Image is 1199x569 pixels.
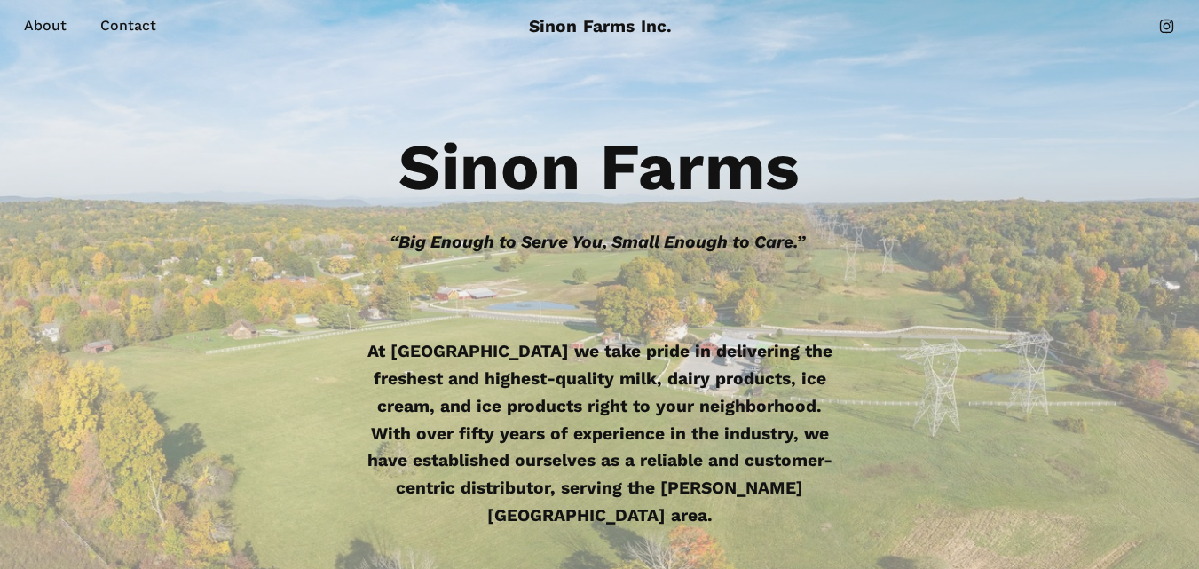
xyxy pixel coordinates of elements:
[1158,18,1175,35] a: instagram-unauth
[367,341,838,526] strong: At [GEOGRAPHIC_DATA] we take pride in delivering the freshest and highest-quality milk, dairy pro...
[390,232,805,252] em: “Big Enough to Serve You, Small Enough to Care.”
[398,129,801,205] strong: Sinon Farms
[100,13,156,39] a: Contact
[24,13,67,39] a: About
[529,16,673,36] a: Sinon Farms Inc.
